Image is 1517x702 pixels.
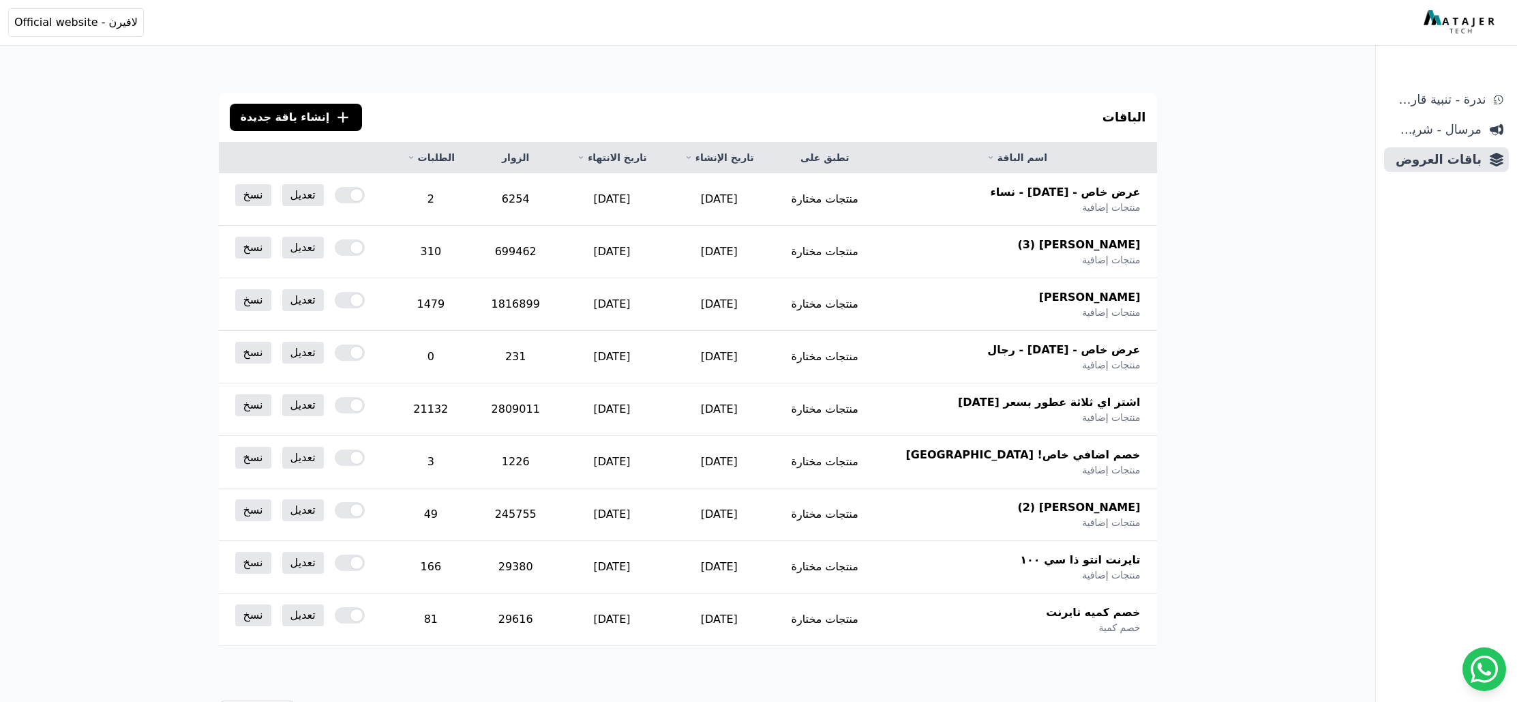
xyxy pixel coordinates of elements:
button: إنشاء باقة جديدة [230,104,363,131]
a: تعديل [282,289,324,311]
td: 2 [389,173,473,226]
td: 166 [389,541,473,594]
a: نسخ [235,342,271,364]
td: 1226 [473,436,558,488]
span: ندرة - تنبية قارب علي النفاذ [1390,90,1486,109]
a: تعديل [282,394,324,416]
td: [DATE] [665,173,772,226]
a: تاريخ الانتهاء [575,151,650,164]
td: 29380 [473,541,558,594]
th: الزوار [473,143,558,173]
a: نسخ [235,237,271,259]
td: [DATE] [665,331,772,383]
td: منتجات مختارة [772,541,877,594]
span: اشتر اي ثلاثة عطور بسعر [DATE] [958,394,1141,411]
span: عرض خاص - [DATE] - رجال [987,342,1140,358]
span: منتجات إضافية [1082,306,1140,319]
span: [PERSON_NAME] (3) [1017,237,1140,253]
td: منتجات مختارة [772,226,877,278]
span: منتجات إضافية [1082,411,1140,424]
td: [DATE] [558,173,666,226]
span: منتجات إضافية [1082,463,1140,477]
span: [PERSON_NAME] (2) [1017,499,1140,516]
td: [DATE] [558,331,666,383]
span: عرض خاص - [DATE] - نساء [991,184,1141,201]
a: تعديل [282,604,324,626]
span: [PERSON_NAME] [1039,289,1141,306]
span: لافيرن - Official website [14,14,138,31]
td: 29616 [473,594,558,646]
td: 0 [389,331,473,383]
td: [DATE] [558,383,666,436]
a: اسم الباقة [893,151,1140,164]
td: 1479 [389,278,473,331]
img: MatajerTech Logo [1424,10,1498,35]
a: تعديل [282,447,324,469]
span: منتجات إضافية [1082,253,1140,267]
span: خصم كمية [1098,621,1140,634]
td: منتجات مختارة [772,331,877,383]
td: 21132 [389,383,473,436]
td: 2809011 [473,383,558,436]
a: تعديل [282,552,324,574]
td: [DATE] [665,383,772,436]
a: نسخ [235,499,271,521]
a: تعديل [282,499,324,521]
td: منتجات مختارة [772,488,877,541]
a: تعديل [282,342,324,364]
span: مرسال - شريط دعاية [1390,120,1482,139]
td: [DATE] [558,594,666,646]
td: منتجات مختارة [772,594,877,646]
td: [DATE] [665,226,772,278]
td: [DATE] [558,541,666,594]
td: 81 [389,594,473,646]
span: تايرنت انتو ذا سي ١٠٠ [1020,552,1140,568]
td: 310 [389,226,473,278]
a: تعديل [282,237,324,259]
span: باقات العروض [1390,150,1482,169]
a: نسخ [235,289,271,311]
button: لافيرن - Official website [8,8,144,37]
td: 6254 [473,173,558,226]
td: [DATE] [665,594,772,646]
span: خصم كميه تايرنت [1046,604,1140,621]
td: [DATE] [665,278,772,331]
a: نسخ [235,447,271,469]
span: منتجات إضافية [1082,201,1140,214]
span: إنشاء باقة جديدة [241,109,330,126]
th: تطبق على [772,143,877,173]
a: نسخ [235,394,271,416]
td: منتجات مختارة [772,383,877,436]
td: 245755 [473,488,558,541]
td: منتجات مختارة [772,173,877,226]
td: [DATE] [558,436,666,488]
span: منتجات إضافية [1082,568,1140,582]
a: الطلبات [405,151,457,164]
a: نسخ [235,604,271,626]
td: [DATE] [665,541,772,594]
span: منتجات إضافية [1082,358,1140,372]
span: منتجات إضافية [1082,516,1140,529]
td: منتجات مختارة [772,436,877,488]
a: تاريخ الإنشاء [682,151,756,164]
td: 1816899 [473,278,558,331]
td: [DATE] [558,278,666,331]
td: 231 [473,331,558,383]
td: [DATE] [665,436,772,488]
td: 3 [389,436,473,488]
td: [DATE] [558,226,666,278]
h3: الباقات [1102,108,1146,127]
span: خصم اضافي خاص! [GEOGRAPHIC_DATA] [906,447,1141,463]
a: نسخ [235,552,271,574]
td: منتجات مختارة [772,278,877,331]
td: 49 [389,488,473,541]
td: [DATE] [665,488,772,541]
a: نسخ [235,184,271,206]
td: [DATE] [558,488,666,541]
td: 699462 [473,226,558,278]
a: تعديل [282,184,324,206]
